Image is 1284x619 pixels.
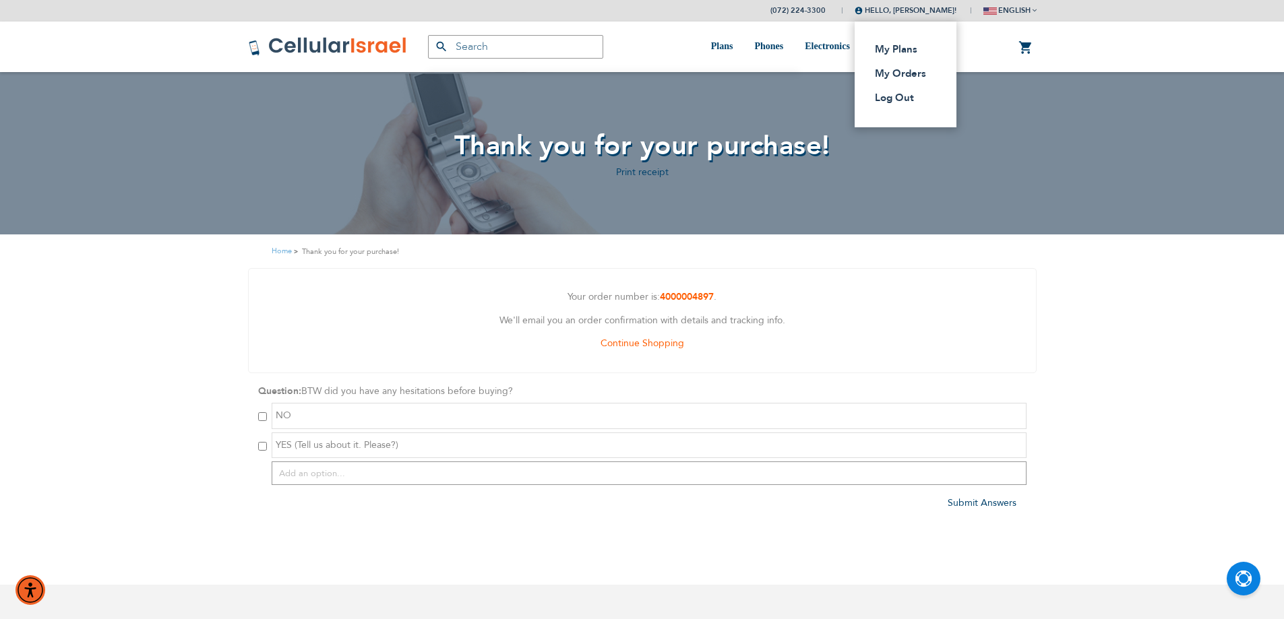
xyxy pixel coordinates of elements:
[983,7,997,15] img: english
[454,127,830,164] span: Thank you for your purchase!
[616,166,669,178] a: Print receipt
[428,35,603,59] input: Search
[302,245,399,258] strong: Thank you for your purchase!
[259,289,1026,306] p: Your order number is: .
[259,313,1026,329] p: We'll email you an order confirmation with details and tracking info.
[272,461,1027,485] input: Add an option...
[276,438,398,451] span: YES (Tell us about it. Please?)
[805,41,850,51] span: Electronics
[805,22,850,72] a: Electronics
[711,22,733,72] a: Plans
[272,246,292,256] a: Home
[948,496,1016,509] a: Submit Answers
[875,67,928,80] a: My Orders
[875,91,928,104] a: Log Out
[258,385,301,397] strong: Question:
[855,5,956,15] span: Hello, [PERSON_NAME]!
[754,41,783,51] span: Phones
[754,22,783,72] a: Phones
[875,42,928,56] a: My Plans
[983,1,1037,20] button: english
[770,5,826,15] a: (072) 224-3300
[711,41,733,51] span: Plans
[248,36,408,57] img: Cellular Israel Logo
[276,409,291,422] span: NO
[301,385,513,397] span: BTW did you have any hesitations before buying?
[660,290,714,303] a: 4000004897
[601,337,684,350] a: Continue Shopping
[16,575,45,605] div: Accessibility Menu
